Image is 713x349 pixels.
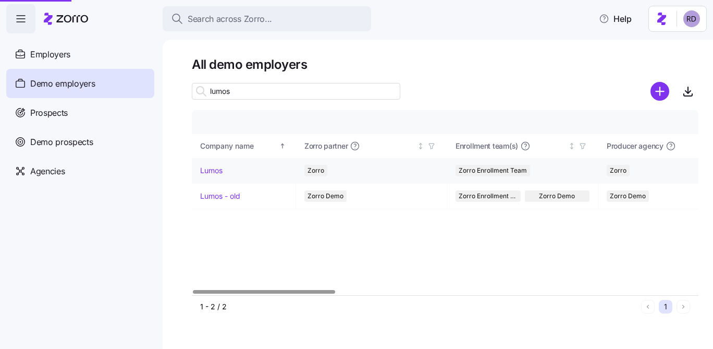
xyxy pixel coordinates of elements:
[192,134,296,158] th: Company nameSorted ascending
[539,190,575,202] span: Zorro Demo
[30,48,70,61] span: Employers
[610,165,626,176] span: Zorro
[279,142,286,150] div: Sorted ascending
[30,106,68,119] span: Prospects
[200,302,637,312] div: 1 - 2 / 2
[659,300,672,314] button: 1
[677,300,690,314] button: Next page
[308,165,324,176] span: Zorro
[192,83,400,100] input: Search employer
[30,165,65,178] span: Agencies
[459,165,527,176] span: Zorro Enrollment Team
[6,69,154,98] a: Demo employers
[459,190,518,202] span: Zorro Enrollment Experts
[188,13,272,26] span: Search across Zorro...
[447,134,598,158] th: Enrollment team(s)Not sorted
[6,127,154,157] a: Demo prospects
[200,140,277,152] div: Company name
[6,98,154,127] a: Prospects
[650,82,669,101] svg: add icon
[568,142,575,150] div: Not sorted
[200,165,223,176] a: Lumos
[296,134,447,158] th: Zorro partnerNot sorted
[591,8,640,29] button: Help
[30,136,93,149] span: Demo prospects
[308,190,343,202] span: Zorro Demo
[163,6,371,31] button: Search across Zorro...
[456,141,518,151] span: Enrollment team(s)
[683,10,700,27] img: 6d862e07fa9c5eedf81a4422c42283ac
[304,141,348,151] span: Zorro partner
[6,40,154,69] a: Employers
[610,190,646,202] span: Zorro Demo
[200,191,240,201] a: Lumos - old
[599,13,632,25] span: Help
[6,157,154,186] a: Agencies
[192,56,698,73] h1: All demo employers
[30,77,95,90] span: Demo employers
[641,300,655,314] button: Previous page
[607,141,663,151] span: Producer agency
[417,142,424,150] div: Not sorted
